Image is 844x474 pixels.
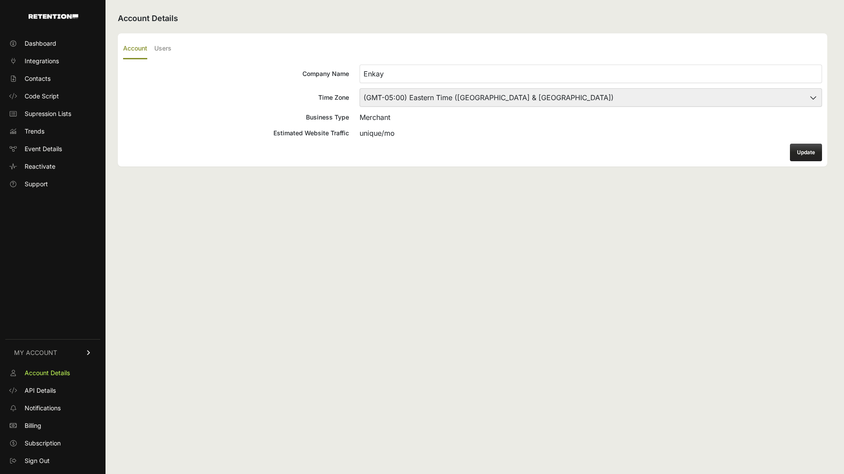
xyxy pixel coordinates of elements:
a: Event Details [5,142,100,156]
a: Notifications [5,401,100,415]
a: MY ACCOUNT [5,339,100,366]
a: Dashboard [5,36,100,51]
label: Account [123,39,147,59]
button: Update [790,144,822,161]
span: Billing [25,421,41,430]
div: Business Type [123,113,349,122]
span: Contacts [25,74,51,83]
span: Dashboard [25,39,56,48]
a: Account Details [5,366,100,380]
a: Contacts [5,72,100,86]
span: Account Details [25,369,70,377]
a: Billing [5,419,100,433]
div: Estimated Website Traffic [123,129,349,137]
div: unique/mo [360,128,822,138]
label: Users [154,39,171,59]
span: Subscription [25,439,61,448]
span: Notifications [25,404,61,412]
a: Code Script [5,89,100,103]
div: Time Zone [123,93,349,102]
span: Trends [25,127,44,136]
a: Reactivate [5,159,100,174]
span: API Details [25,386,56,395]
a: API Details [5,384,100,398]
span: Support [25,180,48,188]
div: Merchant [360,112,822,123]
select: Time Zone [360,88,822,107]
span: Code Script [25,92,59,101]
a: Sign Out [5,454,100,468]
span: Supression Lists [25,109,71,118]
a: Supression Lists [5,107,100,121]
a: Support [5,177,100,191]
h2: Account Details [118,12,827,25]
div: Company Name [123,69,349,78]
span: Sign Out [25,456,50,465]
span: Event Details [25,145,62,153]
span: Integrations [25,57,59,65]
a: Subscription [5,436,100,450]
a: Integrations [5,54,100,68]
a: Trends [5,124,100,138]
span: Reactivate [25,162,55,171]
span: MY ACCOUNT [14,348,57,357]
img: Retention.com [29,14,78,19]
input: Company Name [360,65,822,83]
